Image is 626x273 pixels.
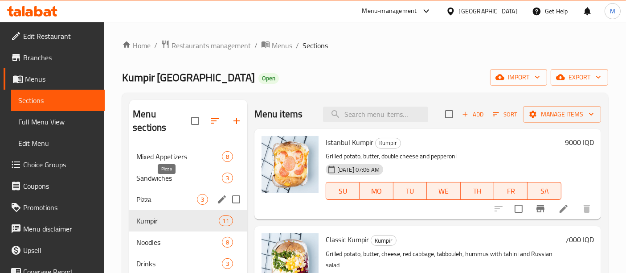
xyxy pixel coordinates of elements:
span: SU [330,185,356,198]
nav: breadcrumb [122,40,608,51]
span: Select section [440,105,458,124]
span: 8 [222,153,233,161]
span: [DATE] 07:06 AM [334,165,383,174]
a: Edit menu item [558,203,569,214]
button: Add section [226,110,247,132]
span: Kumpir [371,236,396,246]
span: Sandwiches [136,173,222,183]
a: Coupons [4,175,105,197]
a: Menu disclaimer [4,218,105,240]
a: Edit Restaurant [4,25,105,47]
span: Drinks [136,258,222,269]
span: Menu disclaimer [23,223,98,234]
span: M [610,6,615,16]
span: Coupons [23,181,98,191]
a: Sections [11,90,105,111]
button: FR [494,182,528,200]
button: edit [215,193,229,206]
h6: 9000 IQD [565,136,594,149]
button: SA [528,182,561,200]
span: TH [464,185,491,198]
button: SU [326,182,360,200]
button: import [490,69,547,86]
span: Sort items [487,108,523,121]
a: Menus [261,40,292,51]
span: Sort [493,109,517,120]
button: delete [576,198,597,219]
span: Restaurants management [172,40,251,51]
a: Menus [4,68,105,90]
span: Pizza [136,194,197,205]
span: 8 [222,238,233,247]
span: 3 [197,195,208,204]
p: Grilled potato, butter, cheese, red cabbage, tabbouleh, hummus with tahini and Russian salad [326,248,561,271]
span: Sections [303,40,328,51]
span: Add [461,109,485,120]
span: Noodles [136,237,222,248]
p: Grilled potato, butter, double cheese and pepperoni [326,151,561,162]
span: import [497,72,540,83]
a: Home [122,40,151,51]
span: Edit Restaurant [23,31,98,41]
span: Full Menu View [18,116,98,127]
span: Classic Kumpir [326,233,369,246]
li: / [154,40,157,51]
span: WE [430,185,457,198]
li: / [296,40,299,51]
input: search [323,107,428,122]
div: Mixed Appetizers8 [129,146,247,167]
span: Menus [25,74,98,84]
span: Menus [272,40,292,51]
span: Upsell [23,245,98,256]
a: Full Menu View [11,111,105,132]
span: Branches [23,52,98,63]
a: Edit Menu [11,132,105,154]
li: / [254,40,258,51]
span: Select to update [509,199,528,218]
span: Add item [458,108,487,121]
button: Branch-specific-item [530,198,551,219]
span: Choice Groups [23,159,98,170]
div: [GEOGRAPHIC_DATA] [459,6,518,16]
button: WE [427,182,460,200]
div: items [222,237,233,248]
span: Edit Menu [18,138,98,149]
div: Kumpir [375,138,401,149]
span: Kumpir [376,138,401,148]
span: TU [397,185,423,198]
button: MO [360,182,393,200]
span: 11 [219,217,233,225]
span: Kumpir [136,215,218,226]
a: Branches [4,47,105,68]
span: Mixed Appetizers [136,151,222,162]
button: TH [461,182,494,200]
span: 3 [222,260,233,268]
button: Manage items [523,106,601,123]
span: Promotions [23,202,98,213]
span: export [558,72,601,83]
div: Sandwiches3 [129,167,247,189]
a: Upsell [4,240,105,261]
span: 3 [222,174,233,182]
span: Open [258,74,279,82]
div: Pizza3edit [129,189,247,210]
div: Menu-management [362,6,417,17]
span: Sections [18,95,98,106]
div: Open [258,73,279,84]
a: Promotions [4,197,105,218]
button: TU [393,182,427,200]
a: Restaurants management [161,40,251,51]
div: Kumpir [371,235,397,246]
button: Add [458,108,487,121]
img: Istanbul Kumpir [262,136,319,193]
span: Kumpir [GEOGRAPHIC_DATA] [122,67,255,87]
button: export [551,69,608,86]
span: SA [531,185,557,198]
h6: 7000 IQD [565,233,594,246]
span: FR [498,185,524,198]
button: Sort [491,108,520,121]
div: Noodles8 [129,232,247,253]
